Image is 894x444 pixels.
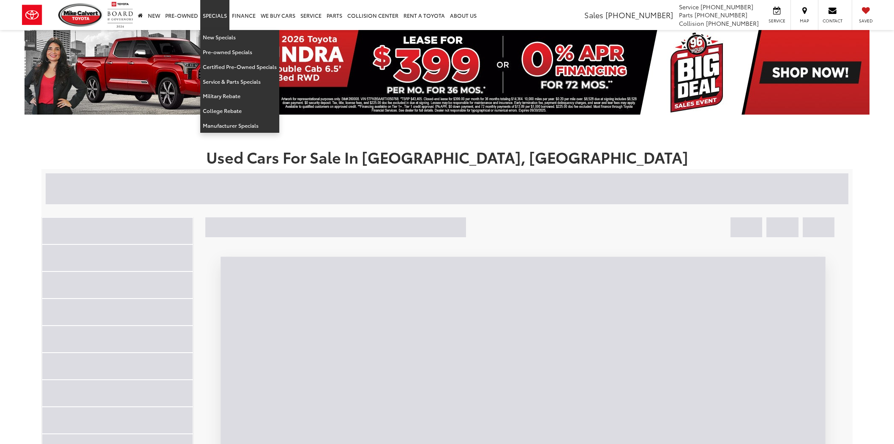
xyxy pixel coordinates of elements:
[584,9,603,20] span: Sales
[679,3,699,11] span: Service
[679,11,693,19] span: Parts
[200,45,279,60] a: Pre-owned Specials
[200,118,279,133] a: Manufacturer Specials
[767,18,786,24] span: Service
[700,3,753,11] span: [PHONE_NUMBER]
[200,74,279,89] a: Service & Parts Specials
[200,89,279,104] a: Military Rebate
[200,104,279,118] a: College Rebate
[679,19,704,27] span: Collision
[856,18,875,24] span: Saved
[823,18,842,24] span: Contact
[58,3,103,27] img: Mike Calvert Toyota
[25,30,869,115] img: New 2026 Toyota Tundra
[795,18,814,24] span: Map
[695,11,747,19] span: [PHONE_NUMBER]
[605,9,673,20] span: [PHONE_NUMBER]
[200,60,279,74] a: Certified Pre-Owned Specials
[706,19,759,27] span: [PHONE_NUMBER]
[200,30,279,45] a: New Specials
